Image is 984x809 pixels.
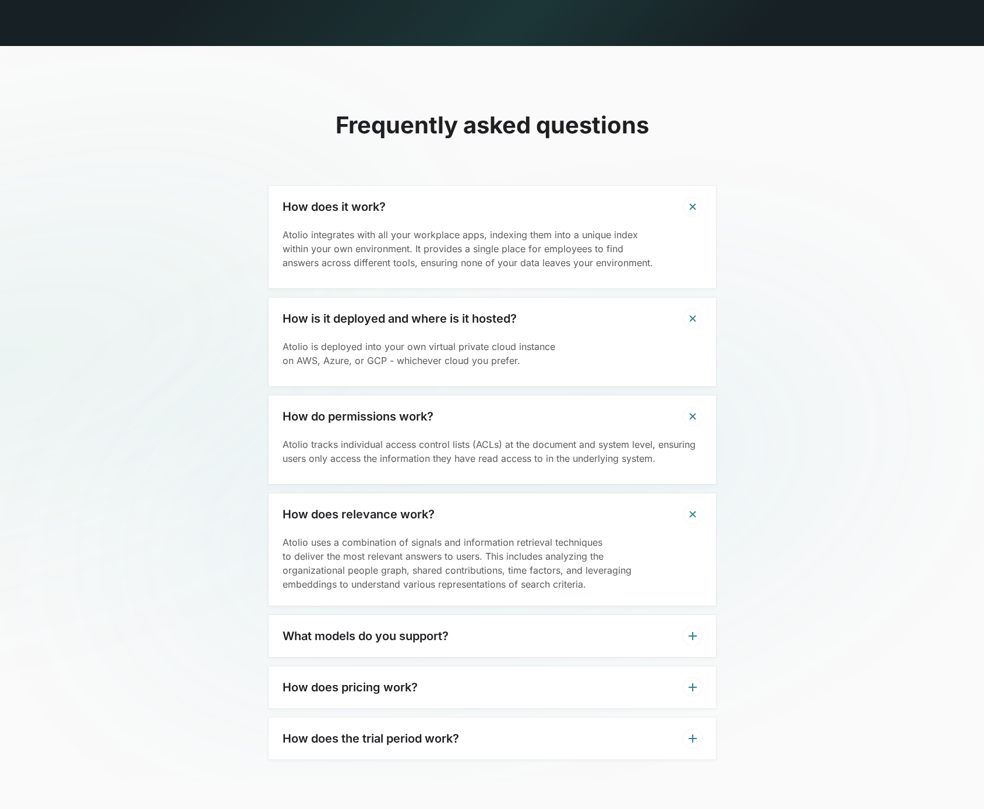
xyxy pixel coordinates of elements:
iframe: Chat Widget [926,753,984,809]
h3: How do permissions work? [283,409,433,423]
p: Atolio uses a combination of signals and information retrieval techniques to deliver the most rel... [283,535,702,591]
h2: Frequently asked questions [269,111,716,139]
p: Atolio is deployed into your own virtual private cloud instance on AWS, Azure, or GCP - whichever... [283,340,702,368]
h3: How does pricing work? [283,680,418,694]
p: Atolio integrates with all your workplace apps, indexing them into a unique index within your own... [283,228,702,270]
h3: How does the trial period work? [283,732,459,746]
p: Atolio tracks individual access control lists (ACLs) at the document and system level, ensuring u... [283,437,702,465]
h3: How does it work? [283,200,386,214]
h3: How does relevance work? [283,507,435,521]
h3: What models do you support? [283,629,449,643]
h3: How is it deployed and where is it hosted? [283,312,517,326]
